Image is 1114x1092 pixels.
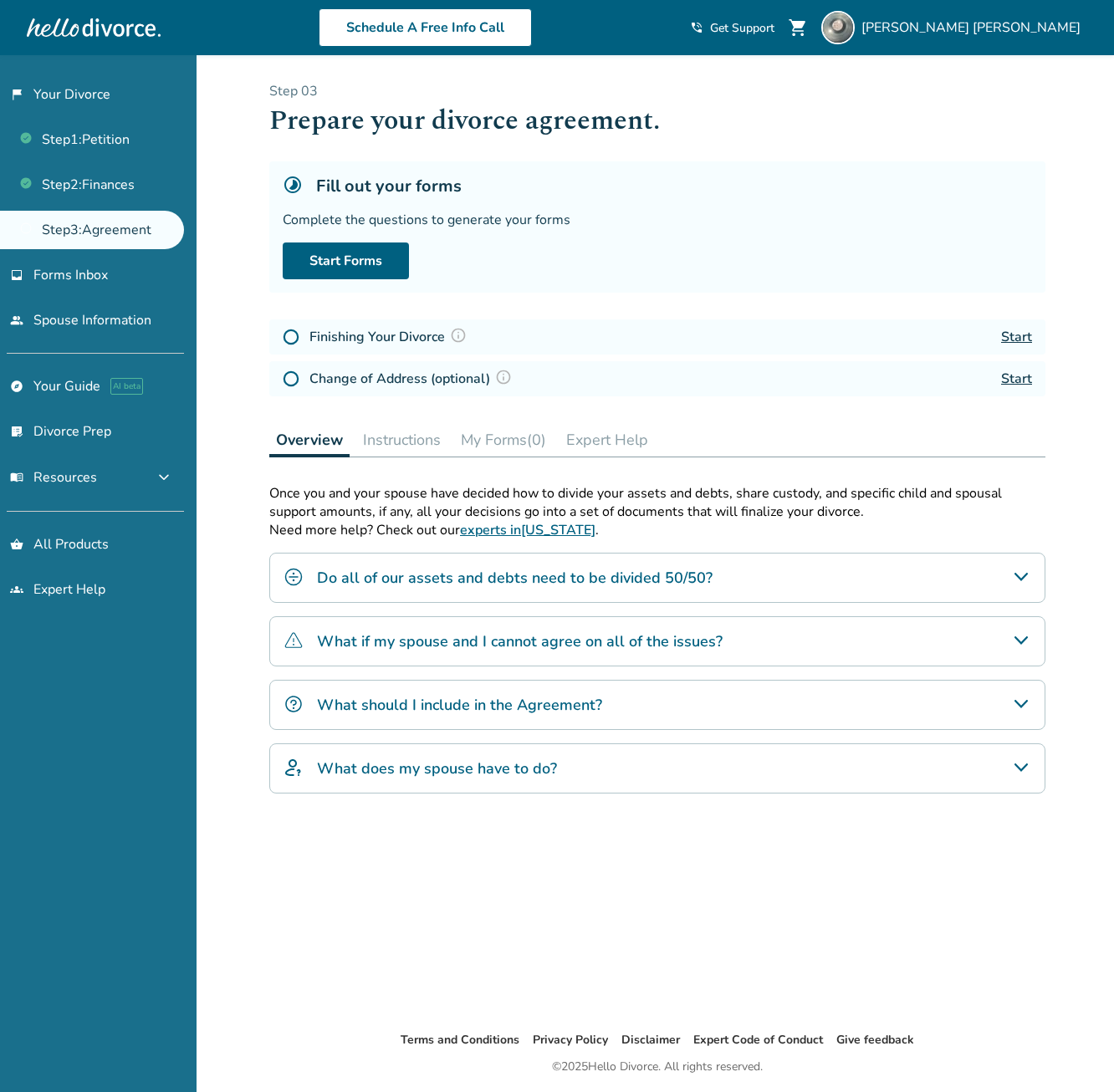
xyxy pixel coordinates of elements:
[283,242,409,279] a: Start Forms
[10,583,23,596] span: groups
[533,1032,608,1048] a: Privacy Policy
[33,266,108,284] span: Forms Inbox
[10,468,97,487] span: Resources
[284,758,304,778] img: What does my spouse have to do?
[690,21,703,34] span: phone_in_talk
[269,423,350,457] button: Overview
[454,423,553,457] button: My Forms(0)
[821,11,855,44] img: Erik Berg
[1030,1012,1114,1092] iframe: Chat Widget
[110,378,143,395] span: AI beta
[10,314,23,327] span: people
[10,88,23,101] span: flag_2
[154,467,174,487] span: expand_more
[10,471,23,484] span: menu_book
[560,423,655,457] button: Expert Help
[284,630,304,651] img: What if my spouse and I cannot agree on all of the issues?
[10,425,23,438] span: list_alt_check
[10,538,23,551] span: shopping_basket
[309,368,517,390] h4: Change of Address (optional)
[283,211,1032,229] div: Complete the questions to generate your forms
[309,326,472,348] h4: Finishing Your Divorce
[10,380,23,393] span: explore
[317,758,557,779] h4: What does my spouse have to do?
[269,521,1045,539] p: Need more help? Check out our .
[269,100,1045,141] h1: Prepare your divorce agreement.
[10,268,23,282] span: inbox
[284,694,304,714] img: What should I include in the Agreement?
[269,743,1045,793] div: What does my spouse have to do?
[317,694,602,716] h4: What should I include in the Agreement?
[552,1057,763,1077] div: © 2025 Hello Divorce. All rights reserved.
[836,1030,914,1050] li: Give feedback
[621,1030,680,1050] li: Disclaimer
[283,370,299,387] img: Not Started
[401,1032,519,1048] a: Terms and Conditions
[1001,370,1032,388] a: Start
[495,369,512,385] img: Question Mark
[284,567,304,587] img: Do all of our assets and debts need to be divided 50/50?
[317,630,723,652] h4: What if my spouse and I cannot agree on all of the issues?
[356,423,447,457] button: Instructions
[319,8,532,47] a: Schedule A Free Info Call
[460,521,595,539] a: experts in[US_STATE]
[269,484,1045,521] p: Once you and your spouse have decided how to divide your assets and debts, share custody, and spe...
[861,18,1087,37] span: [PERSON_NAME] [PERSON_NAME]
[269,680,1045,730] div: What should I include in the Agreement?
[693,1032,823,1048] a: Expert Code of Conduct
[269,82,1045,100] p: Step 0 3
[788,18,808,38] span: shopping_cart
[710,20,774,36] span: Get Support
[690,20,774,36] a: phone_in_talkGet Support
[269,616,1045,666] div: What if my spouse and I cannot agree on all of the issues?
[283,329,299,345] img: Not Started
[316,175,462,197] h5: Fill out your forms
[317,567,713,589] h4: Do all of our assets and debts need to be divided 50/50?
[450,327,467,344] img: Question Mark
[1001,328,1032,346] a: Start
[269,553,1045,603] div: Do all of our assets and debts need to be divided 50/50?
